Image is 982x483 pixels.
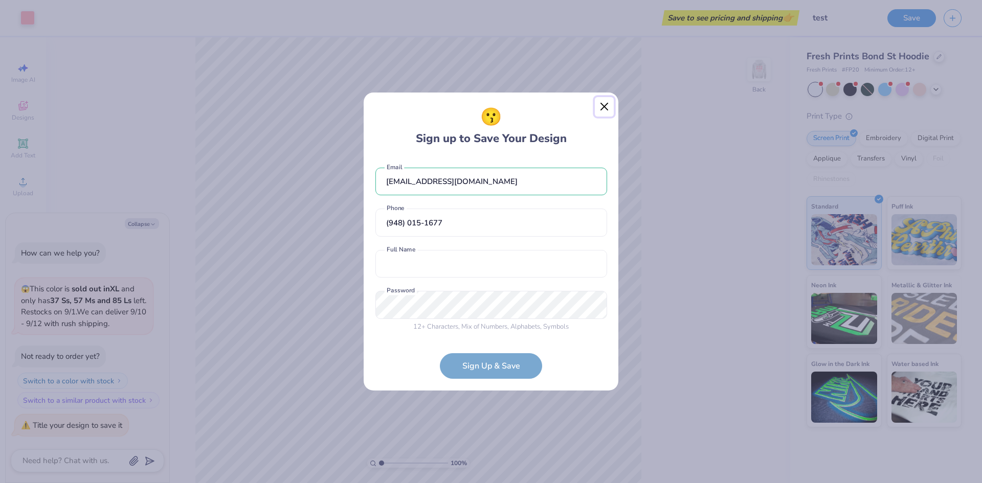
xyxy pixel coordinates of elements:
span: 12 + Characters [413,322,458,331]
span: Alphabets [510,322,540,331]
button: Close [595,97,614,117]
span: 😗 [480,104,502,130]
span: Symbols [543,322,569,331]
div: , Mix of , , [375,322,607,332]
span: Numbers [481,322,507,331]
div: Sign up to Save Your Design [416,104,567,147]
